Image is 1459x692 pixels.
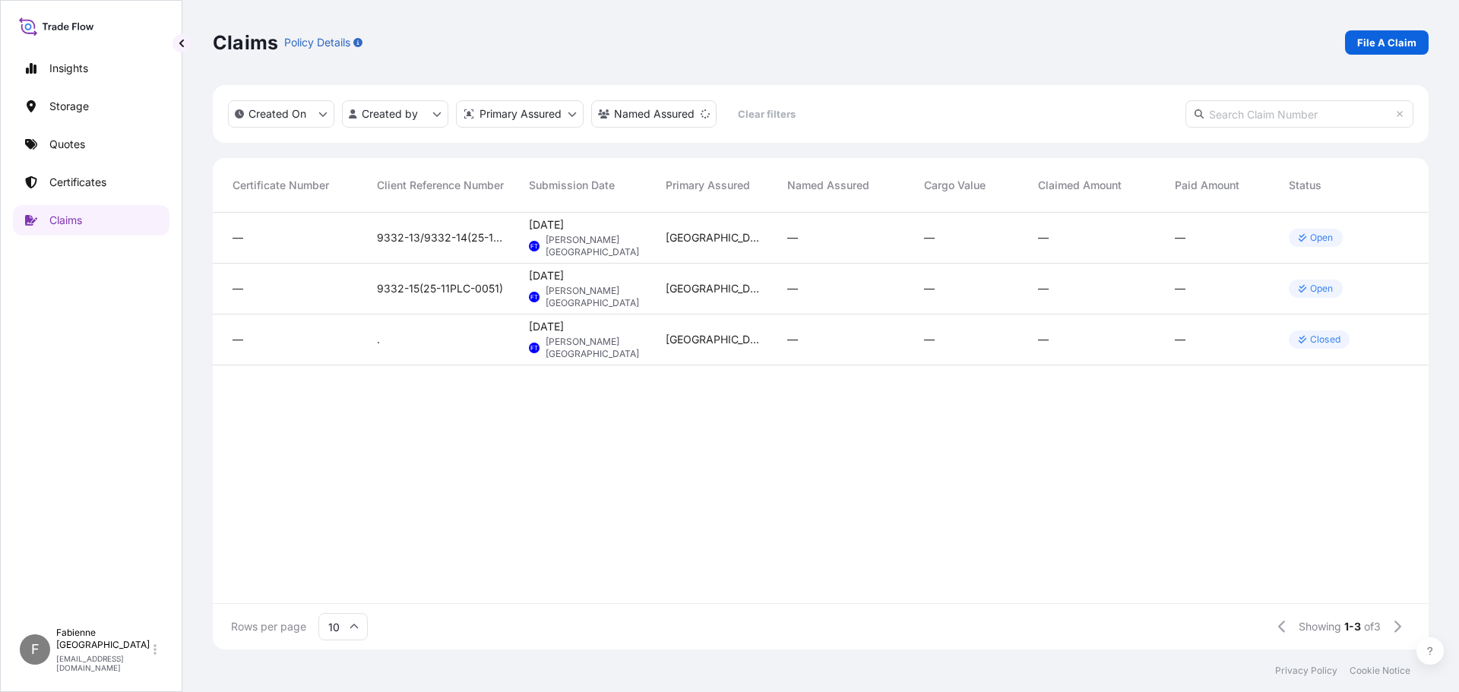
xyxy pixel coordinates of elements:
span: — [787,230,798,245]
p: Claims [213,30,278,55]
span: Client Reference Number [377,178,504,193]
p: Primary Assured [479,106,562,122]
span: 9332-13/9332-14(25-11PLC-0051) [377,230,505,245]
span: — [1175,332,1185,347]
p: Clear filters [738,106,796,122]
span: Paid Amount [1175,178,1239,193]
span: 9332-15(25-11PLC-0051) [377,281,503,296]
span: — [787,281,798,296]
span: Rows per page [231,619,306,634]
span: — [924,332,935,347]
span: — [1038,332,1049,347]
span: — [233,281,243,296]
span: Claimed Amount [1038,178,1122,193]
a: Quotes [13,129,169,160]
span: — [1038,230,1049,245]
a: Claims [13,205,169,235]
span: Primary Assured [666,178,750,193]
p: Closed [1310,333,1340,346]
span: [PERSON_NAME][GEOGRAPHIC_DATA] [546,234,641,258]
span: [DATE] [529,268,564,283]
button: createdBy Filter options [342,100,448,128]
p: Open [1310,283,1334,295]
span: [DATE] [529,319,564,334]
span: F [31,642,40,657]
span: 1-3 [1344,619,1361,634]
a: Privacy Policy [1275,665,1337,677]
button: Clear filters [724,102,809,126]
a: Storage [13,91,169,122]
span: — [924,281,935,296]
a: Insights [13,53,169,84]
span: [GEOGRAPHIC_DATA] [666,332,763,347]
span: — [233,230,243,245]
span: [GEOGRAPHIC_DATA] [666,230,763,245]
span: [DATE] [529,217,564,232]
span: — [787,332,798,347]
p: Claims [49,213,82,228]
span: — [1175,230,1185,245]
span: Named Assured [787,178,869,193]
span: FT [530,239,538,254]
button: cargoOwner Filter options [591,100,717,128]
button: createdOn Filter options [228,100,334,128]
p: Open [1310,232,1334,244]
span: — [924,230,935,245]
p: File A Claim [1357,35,1416,50]
span: [GEOGRAPHIC_DATA] [666,281,763,296]
p: Insights [49,61,88,76]
span: . [377,332,380,347]
span: FT [530,340,538,355]
span: of 3 [1364,619,1381,634]
button: distributor Filter options [456,100,584,128]
span: — [1038,281,1049,296]
p: Certificates [49,175,106,190]
span: FT [530,289,538,305]
span: Cargo Value [924,178,986,193]
p: Named Assured [614,106,695,122]
span: Status [1289,178,1321,193]
span: — [233,332,243,347]
a: Cookie Notice [1350,665,1410,677]
span: Certificate Number [233,178,329,193]
p: Policy Details [284,35,350,50]
span: — [1175,281,1185,296]
p: Storage [49,99,89,114]
p: [EMAIL_ADDRESS][DOMAIN_NAME] [56,654,150,672]
span: [PERSON_NAME][GEOGRAPHIC_DATA] [546,285,641,309]
a: File A Claim [1345,30,1429,55]
p: Created by [362,106,418,122]
input: Search Claim Number [1185,100,1413,128]
p: Created On [248,106,306,122]
span: Submission Date [529,178,615,193]
span: Showing [1299,619,1341,634]
a: Certificates [13,167,169,197]
p: Fabienne [GEOGRAPHIC_DATA] [56,627,150,651]
p: Quotes [49,137,85,152]
span: [PERSON_NAME][GEOGRAPHIC_DATA] [546,336,641,360]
